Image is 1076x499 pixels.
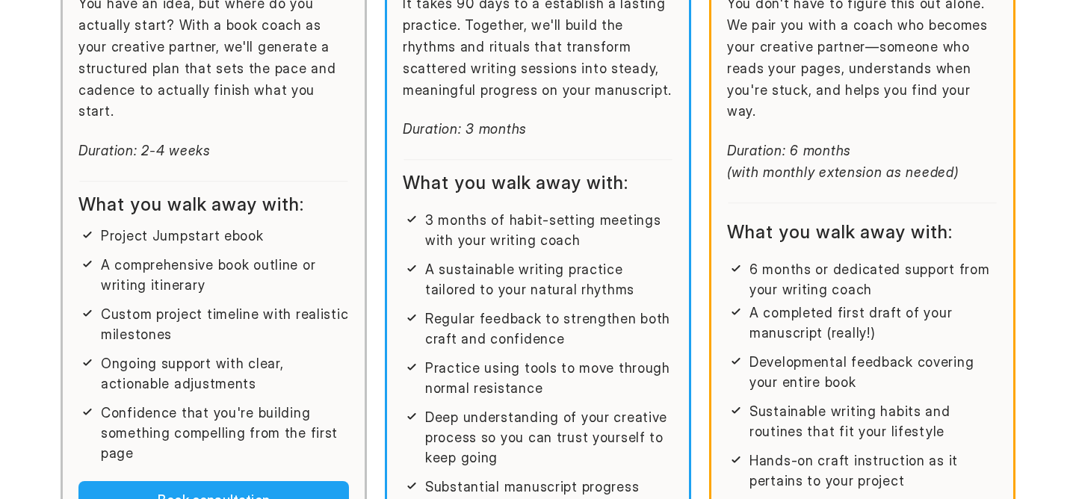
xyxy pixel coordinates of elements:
p: A completed first draft of your manuscript (really!) [749,303,998,343]
em: Duration: 2-4 weeks [78,143,211,158]
p: Deep understanding of your creative process so you can trust yourself to keep going [425,407,673,468]
h2: What you walk away with: [78,195,349,214]
p: Developmental feedback covering your entire book [749,352,998,392]
p: Sustainable writing habits and routines that fit your lifestyle [749,401,998,441]
p: Substantial manuscript progress [425,477,673,497]
p: Project Jumpstart ebook [101,226,349,246]
p: 6 months or dedicated support from your writing coach [749,259,998,300]
p: Hands-on craft instruction as it pertains to your project [749,450,998,491]
p: Ongoing support with clear, actionable adjustments [101,353,349,394]
p: 3 months of habit-setting meetings with your writing coach [425,210,673,250]
em: Duration: 6 months (with monthly extension as needed) [727,143,958,180]
h2: What you walk away with: [727,223,998,241]
p: Practice using tools to move through normal resistance [425,358,673,398]
p: Regular feedback to strengthen both craft and confidence [425,309,673,349]
h2: What you walk away with: [403,173,673,192]
p: Custom project timeline with realistic milestones [101,304,349,344]
p: A sustainable writing practice tailored to your natural rhythms [425,259,673,300]
p: A comprehensive book outline or writing itinerary [101,255,349,295]
p: Confidence that you're building something compelling from the first page [101,403,349,463]
em: Duration: 3 months [403,121,527,137]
